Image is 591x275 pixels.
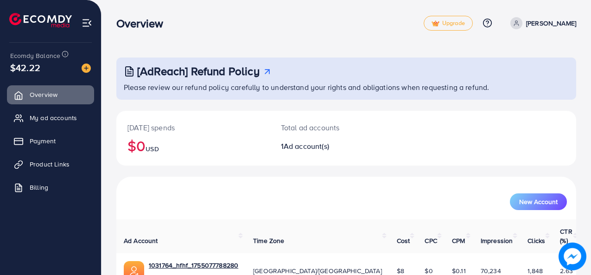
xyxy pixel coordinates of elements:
[30,90,57,99] span: Overview
[432,20,465,27] span: Upgrade
[10,51,60,60] span: Ecomdy Balance
[7,178,94,197] a: Billing
[559,243,586,270] img: image
[7,132,94,150] a: Payment
[124,236,158,245] span: Ad Account
[124,82,571,93] p: Please review our refund policy carefully to understand your rights and obligations when requesti...
[560,227,572,245] span: CTR (%)
[526,18,576,29] p: [PERSON_NAME]
[281,122,374,133] p: Total ad accounts
[284,141,329,151] span: Ad account(s)
[7,155,94,173] a: Product Links
[281,142,374,151] h2: 1
[146,144,159,153] span: USD
[82,64,91,73] img: image
[519,198,558,205] span: New Account
[137,64,260,78] h3: [AdReach] Refund Policy
[425,236,437,245] span: CPC
[527,236,545,245] span: Clicks
[253,236,284,245] span: Time Zone
[30,136,56,146] span: Payment
[10,61,40,74] span: $42.22
[116,17,171,30] h3: Overview
[9,13,72,27] img: logo
[452,236,465,245] span: CPM
[127,122,259,133] p: [DATE] spends
[149,261,238,270] a: 1031764_hfhf_1755077788280
[30,113,77,122] span: My ad accounts
[127,137,259,154] h2: $0
[510,193,567,210] button: New Account
[82,18,92,28] img: menu
[30,160,70,169] span: Product Links
[7,109,94,127] a: My ad accounts
[7,85,94,104] a: Overview
[507,17,576,29] a: [PERSON_NAME]
[481,236,513,245] span: Impression
[30,183,48,192] span: Billing
[424,16,473,31] a: tickUpgrade
[397,236,410,245] span: Cost
[432,20,439,27] img: tick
